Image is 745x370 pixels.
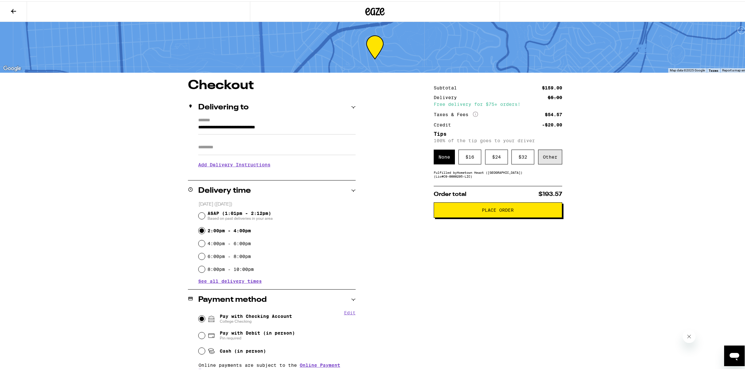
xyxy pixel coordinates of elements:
span: Map data ©2025 Google [670,67,705,71]
div: $159.00 [542,84,562,89]
label: 2:00pm - 4:00pm [208,227,251,232]
h5: Tips [434,130,562,135]
span: Cash (in person) [220,347,266,352]
span: College Checking [220,318,292,323]
label: 6:00pm - 8:00pm [208,253,251,258]
button: Place Order [434,201,562,217]
span: Based on past deliveries in your area [208,215,273,220]
span: Hi. Need any help? [4,5,46,10]
div: Credit [434,121,456,126]
div: Other [538,148,562,163]
span: Pay with Checking Account [220,312,292,323]
div: Delivery [434,94,461,98]
div: Taxes & Fees [434,110,478,116]
div: Free delivery for $75+ orders! [434,101,562,105]
h3: Add Delivery Instructions [198,156,356,171]
iframe: Button to launch messaging window [724,344,745,365]
span: Order total [434,190,466,196]
div: $54.57 [545,111,562,116]
div: $ 16 [458,148,481,163]
div: None [434,148,455,163]
div: Fulfilled by Hometown Heart ([GEOGRAPHIC_DATA]) (Lic# C9-0000295-LIC ) [434,169,562,177]
a: Terms [709,67,718,71]
span: $193.57 [538,190,562,196]
div: $5.00 [548,94,562,98]
div: $ 24 [485,148,508,163]
button: See all delivery times [198,278,262,282]
img: Google [2,63,23,71]
span: ASAP (1:01pm - 2:12pm) [208,209,273,220]
span: Place Order [482,207,514,211]
span: Pin required [220,334,295,339]
p: 100% of the tip goes to your driver [434,137,562,142]
div: $ 32 [511,148,534,163]
p: We'll contact you at [PHONE_NUMBER] when we arrive [198,171,356,176]
div: Subtotal [434,84,461,89]
div: -$20.00 [542,121,562,126]
h2: Delivery time [198,186,251,193]
p: [DATE] ([DATE]) [199,200,356,206]
h1: Checkout [188,78,356,91]
h2: Payment method [198,295,267,302]
a: Open this area in Google Maps (opens a new window) [2,63,23,71]
iframe: Close message [683,329,696,342]
h2: Delivering to [198,102,249,110]
span: Pay with Debit (in person) [220,329,295,334]
button: Edit [344,309,356,314]
label: 4:00pm - 6:00pm [208,240,251,245]
label: 8:00pm - 10:00pm [208,265,254,271]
